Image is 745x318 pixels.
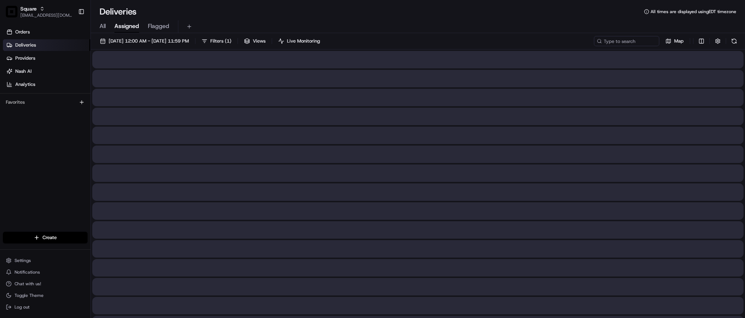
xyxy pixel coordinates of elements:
[15,81,35,88] span: Analytics
[15,55,35,61] span: Providers
[3,279,88,289] button: Chat with us!
[225,38,231,44] span: ( 1 )
[15,304,29,310] span: Log out
[109,38,189,44] span: [DATE] 12:00 AM - [DATE] 11:59 PM
[100,6,137,17] h1: Deliveries
[114,22,139,31] span: Assigned
[3,96,88,108] div: Favorites
[3,255,88,266] button: Settings
[729,36,739,46] button: Refresh
[15,281,41,287] span: Chat with us!
[100,22,106,31] span: All
[3,52,90,64] a: Providers
[3,39,90,51] a: Deliveries
[42,234,57,241] span: Create
[6,6,17,17] img: Square
[594,36,659,46] input: Type to search
[198,36,235,46] button: Filters(1)
[15,29,30,35] span: Orders
[20,5,37,12] button: Square
[3,267,88,277] button: Notifications
[97,36,192,46] button: [DATE] 12:00 AM - [DATE] 11:59 PM
[15,42,36,48] span: Deliveries
[15,293,44,298] span: Toggle Theme
[148,22,169,31] span: Flagged
[210,38,231,44] span: Filters
[15,258,31,263] span: Settings
[15,269,40,275] span: Notifications
[3,302,88,312] button: Log out
[651,9,736,15] span: All times are displayed using EDT timezone
[3,65,90,77] a: Nash AI
[253,38,266,44] span: Views
[20,12,72,18] button: [EMAIL_ADDRESS][DOMAIN_NAME]
[3,3,75,20] button: SquareSquare[EMAIL_ADDRESS][DOMAIN_NAME]
[3,79,90,90] a: Analytics
[3,232,88,243] button: Create
[15,68,32,75] span: Nash AI
[674,38,684,44] span: Map
[241,36,269,46] button: Views
[3,26,90,38] a: Orders
[287,38,320,44] span: Live Monitoring
[662,36,687,46] button: Map
[3,290,88,301] button: Toggle Theme
[275,36,323,46] button: Live Monitoring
